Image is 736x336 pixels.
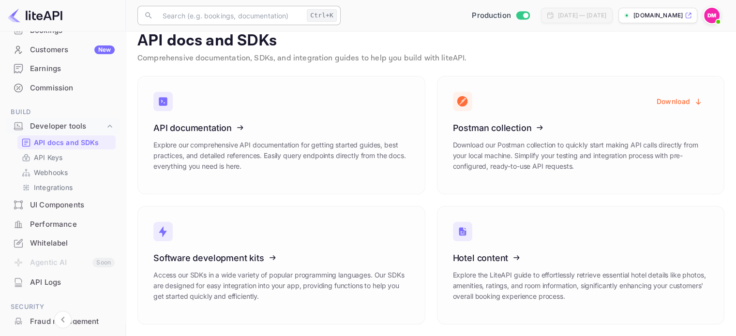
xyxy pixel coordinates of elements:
p: [DOMAIN_NAME] [633,11,683,20]
div: API Keys [17,150,116,164]
h3: Software development kits [153,253,409,263]
p: Explore the LiteAPI guide to effortlessly retrieve essential hotel details like photos, amenities... [453,270,709,302]
h3: Hotel content [453,253,709,263]
a: API Keys [21,152,112,162]
a: Fraud management [6,312,120,330]
div: Switch to Sandbox mode [468,10,533,21]
a: Whitelabel [6,234,120,252]
a: API documentationExplore our comprehensive API documentation for getting started guides, best pra... [137,76,425,194]
div: API Logs [6,273,120,292]
a: Bookings [6,21,120,39]
a: Integrations [21,182,112,192]
a: UI Components [6,196,120,214]
div: New [94,45,115,54]
p: API docs and SDKs [34,137,99,147]
p: Webhooks [34,167,68,177]
span: Security [6,302,120,312]
div: Earnings [6,59,120,78]
span: Build [6,107,120,117]
input: Search (e.g. bookings, documentation) [157,6,303,25]
img: LiteAPI logo [8,8,62,23]
a: Earnings [6,59,120,77]
a: CustomersNew [6,41,120,58]
button: Download [651,92,708,111]
h3: Postman collection [453,123,709,133]
p: Access our SDKs in a wide variety of popular programming languages. Our SDKs are designed for eas... [153,270,409,302]
a: Hotel contentExplore the LiteAPI guide to effortlessly retrieve essential hotel details like phot... [437,206,725,324]
div: API Logs [30,277,115,288]
div: Developer tools [30,121,105,132]
div: Integrations [17,180,116,194]
div: Fraud management [6,312,120,331]
a: Software development kitsAccess our SDKs in a wide variety of popular programming languages. Our ... [137,206,425,324]
p: API Keys [34,152,62,162]
a: Performance [6,215,120,233]
p: API docs and SDKs [137,31,724,51]
span: Production [472,10,511,21]
div: Ctrl+K [307,9,337,22]
p: Download our Postman collection to quickly start making API calls directly from your local machin... [453,140,709,172]
p: Comprehensive documentation, SDKs, and integration guides to help you build with liteAPI. [137,53,724,64]
a: Commission [6,79,120,97]
div: Customers [30,44,115,56]
div: Webhooks [17,165,116,179]
div: Performance [6,215,120,234]
h3: API documentation [153,123,409,133]
div: UI Components [30,200,115,211]
div: Whitelabel [30,238,115,249]
div: UI Components [6,196,120,215]
div: Commission [30,83,115,94]
div: [DATE] — [DATE] [558,11,606,20]
p: Explore our comprehensive API documentation for getting started guides, best practices, and detai... [153,140,409,172]
button: Collapse navigation [54,311,72,328]
div: Whitelabel [6,234,120,253]
div: Earnings [30,63,115,74]
a: API docs and SDKs [21,137,112,147]
div: Commission [6,79,120,98]
img: Dylan McLean [704,8,720,23]
p: Integrations [34,182,73,192]
div: API docs and SDKs [17,135,116,149]
a: API Logs [6,273,120,291]
a: Webhooks [21,167,112,177]
div: Developer tools [6,118,120,135]
div: Performance [30,219,115,230]
div: Fraud management [30,316,115,327]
